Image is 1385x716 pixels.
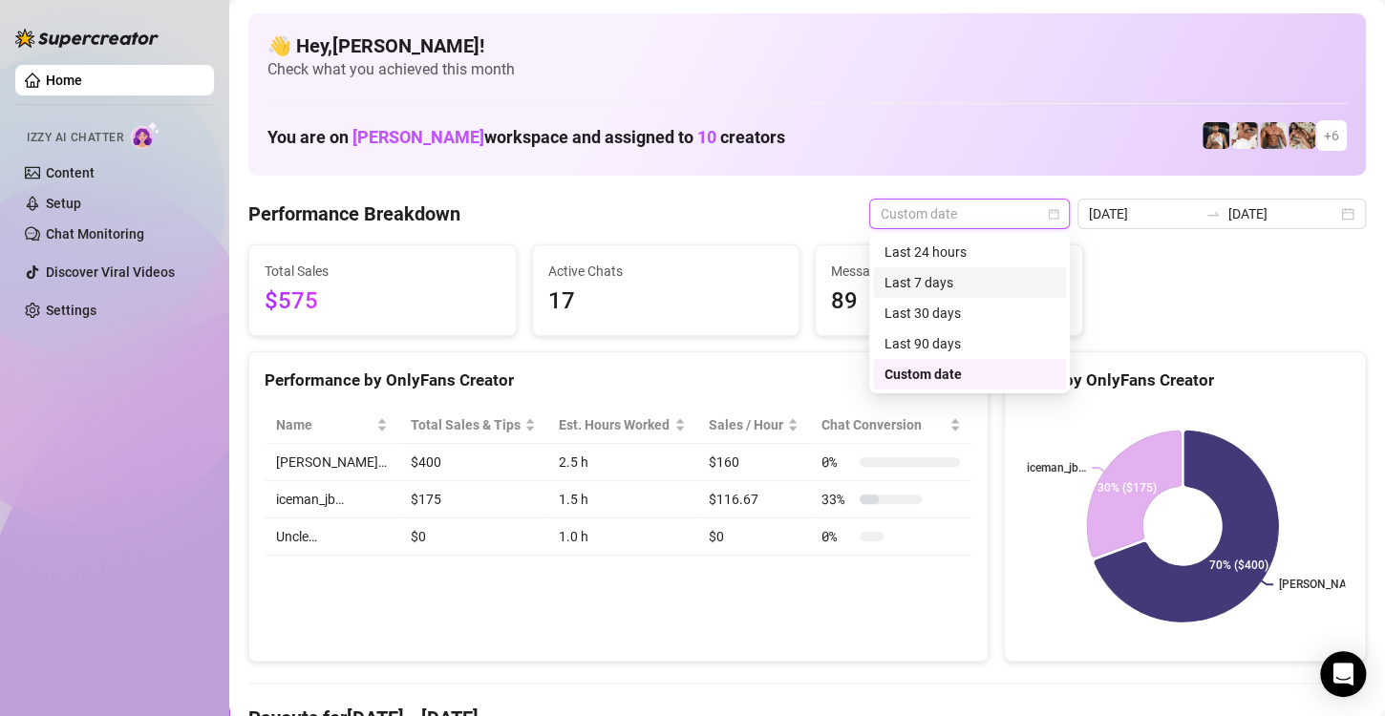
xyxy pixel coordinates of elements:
[399,407,548,444] th: Total Sales & Tips
[46,73,82,88] a: Home
[884,303,1055,324] div: Last 30 days
[265,407,399,444] th: Name
[1231,122,1258,149] img: Jake
[411,414,522,435] span: Total Sales & Tips
[831,261,1067,282] span: Messages Sent
[873,359,1066,390] div: Custom date
[1260,122,1287,149] img: David
[267,127,785,148] h1: You are on workspace and assigned to creators
[884,242,1055,263] div: Last 24 hours
[1320,651,1366,697] div: Open Intercom Messenger
[884,364,1055,385] div: Custom date
[267,32,1347,59] h4: 👋 Hey, [PERSON_NAME] !
[1228,203,1337,224] input: End date
[547,444,697,481] td: 2.5 h
[265,284,501,320] span: $575
[548,284,784,320] span: 17
[697,518,810,556] td: $0
[697,481,810,518] td: $116.67
[697,127,716,147] span: 10
[821,414,946,435] span: Chat Conversion
[267,59,1347,80] span: Check what you achieved this month
[1289,122,1315,149] img: Uncle
[821,526,852,547] span: 0 %
[881,200,1058,228] span: Custom date
[1205,206,1221,221] span: swap-right
[1205,206,1221,221] span: to
[15,29,159,48] img: logo-BBDzfeDw.svg
[548,261,784,282] span: Active Chats
[697,444,810,481] td: $160
[27,129,123,147] span: Izzy AI Chatter
[821,489,852,510] span: 33 %
[399,518,548,556] td: $0
[1027,461,1086,474] text: iceman_jb…
[131,121,160,149] img: AI Chatter
[265,368,972,393] div: Performance by OnlyFans Creator
[559,414,671,435] div: Est. Hours Worked
[265,261,501,282] span: Total Sales
[831,284,1067,320] span: 89
[547,481,697,518] td: 1.5 h
[873,237,1066,267] div: Last 24 hours
[399,481,548,518] td: $175
[821,452,852,473] span: 0 %
[873,328,1066,359] div: Last 90 days
[265,518,399,556] td: Uncle…
[46,196,81,211] a: Setup
[248,200,460,227] h4: Performance Breakdown
[547,518,697,556] td: 1.0 h
[399,444,548,481] td: $400
[46,303,96,318] a: Settings
[46,165,95,180] a: Content
[352,127,484,147] span: [PERSON_NAME]
[884,272,1055,293] div: Last 7 days
[265,444,399,481] td: [PERSON_NAME]…
[276,414,373,435] span: Name
[1020,368,1350,393] div: Sales by OnlyFans Creator
[1278,578,1374,591] text: [PERSON_NAME]…
[709,414,783,435] span: Sales / Hour
[1203,122,1229,149] img: Chris
[697,407,810,444] th: Sales / Hour
[884,333,1055,354] div: Last 90 days
[810,407,972,444] th: Chat Conversion
[873,267,1066,298] div: Last 7 days
[1089,203,1198,224] input: Start date
[1048,208,1059,220] span: calendar
[46,264,175,280] a: Discover Viral Videos
[1324,125,1339,146] span: + 6
[46,226,144,242] a: Chat Monitoring
[873,298,1066,328] div: Last 30 days
[265,481,399,518] td: iceman_jb…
